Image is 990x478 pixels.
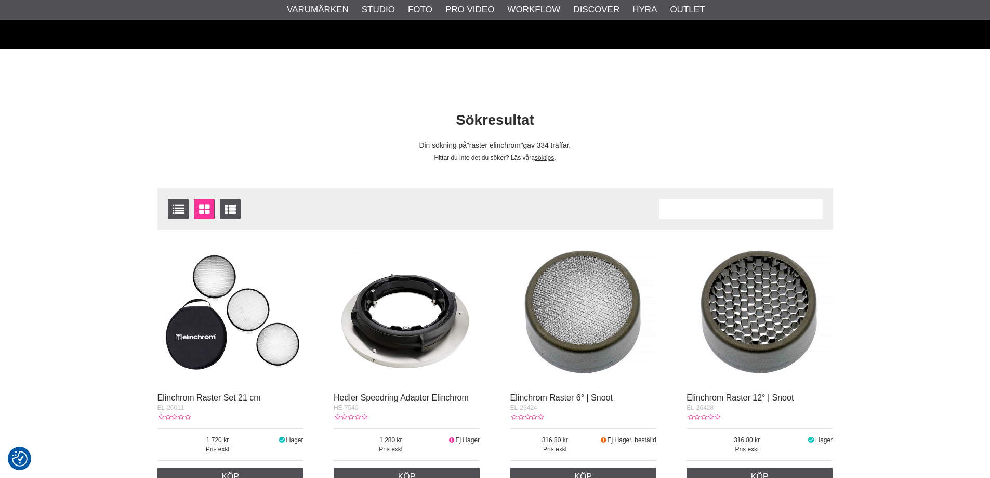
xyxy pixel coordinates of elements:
[220,199,241,219] a: Utökad listvisning
[334,435,448,445] span: 1 280
[687,445,807,454] span: Pris exkl
[157,445,278,454] span: Pris exkl
[334,412,367,422] div: Kundbetyg: 0
[287,3,349,17] a: Varumärken
[510,393,613,402] a: Elinchrom Raster 6° | Snoot
[815,436,833,444] span: I lager
[194,199,215,219] a: Fönstervisning
[278,436,286,444] i: I lager
[157,240,303,386] img: Elinchrom Raster Set 21 cm
[157,412,191,422] div: Kundbetyg: 0
[535,154,554,161] a: söktips
[510,240,656,386] img: Elinchrom Raster 6° | Snoot
[455,436,480,444] span: Ej i lager
[419,141,571,149] span: Din sökning på gav 334 träffar.
[334,393,469,402] a: Hedler Speedring Adapter Elinchrom
[573,3,619,17] a: Discover
[157,435,278,445] span: 1 720
[12,451,28,467] img: Revisit consent button
[510,445,600,454] span: Pris exkl
[554,154,556,161] span: .
[510,404,537,411] span: EL-26424
[334,445,448,454] span: Pris exkl
[445,3,494,17] a: Pro Video
[12,449,28,468] button: Samtyckesinställningar
[632,3,657,17] a: Hyra
[157,393,261,402] a: Elinchrom Raster Set 21 cm
[608,436,656,444] span: Ej i lager, beställd
[168,199,189,219] a: Listvisning
[507,3,560,17] a: Workflow
[286,436,303,444] span: I lager
[687,435,807,445] span: 316.80
[334,240,480,386] img: Hedler Speedring Adapter Elinchrom
[408,3,432,17] a: Foto
[510,435,600,445] span: 316.80
[157,404,184,411] span: EL-26011
[687,393,794,402] a: Elinchrom Raster 12° | Snoot
[687,404,714,411] span: EL-26428
[434,154,534,161] span: Hittar du inte det du söker? Läs våra
[687,240,833,386] img: Elinchrom Raster 12° | Snoot
[334,404,358,411] span: HE-7540
[448,436,456,444] i: Ej i lager
[362,3,395,17] a: Studio
[670,3,705,17] a: Outlet
[687,412,720,422] div: Kundbetyg: 0
[807,436,815,444] i: I lager
[510,412,544,422] div: Kundbetyg: 0
[600,436,608,444] i: Beställd
[150,110,841,131] h1: Sökresultat
[467,141,523,149] span: raster elinchrom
